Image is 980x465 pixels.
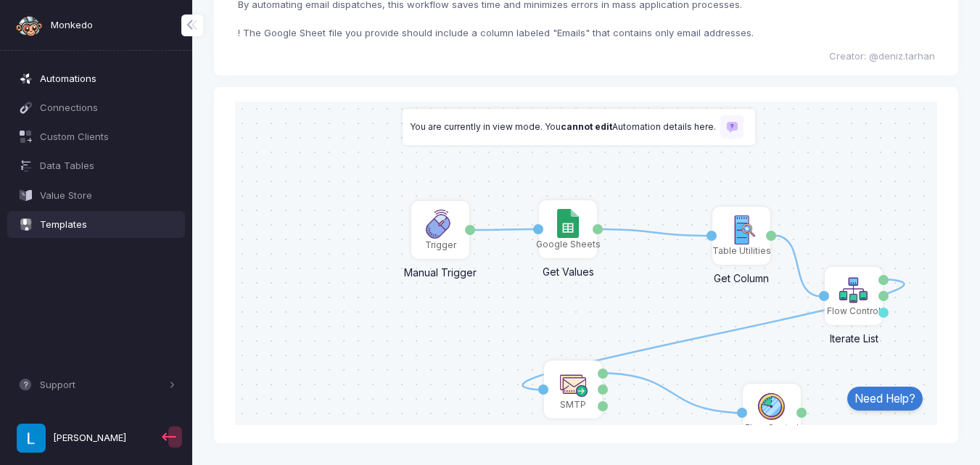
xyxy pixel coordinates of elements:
[40,378,165,392] span: Support
[522,291,551,320] img: delay.png
[324,268,353,297] img: send.png
[175,19,481,32] span: You are currently in view mode. You Automation details here.
[7,65,186,91] a: Automations
[191,108,220,137] img: manual.png
[276,316,400,338] div: Send Email (SMTP)
[7,182,186,208] a: Value Store
[53,431,126,445] span: [PERSON_NAME]
[190,137,221,150] div: Trigger
[7,124,186,150] a: Custom Clients
[477,143,536,156] div: Table Utilities
[510,320,564,333] div: Flow Control
[40,130,176,144] span: Custom Clients
[15,11,93,40] a: Monkedo
[40,159,176,173] span: Data Tables
[7,153,186,179] a: Data Tables
[445,162,568,184] div: Get Column
[51,18,93,33] span: Monkedo
[17,424,46,453] img: profile
[40,189,176,203] span: Value Store
[7,94,186,120] a: Connections
[144,156,267,178] div: Manual Trigger
[612,285,688,309] a: Need Help?
[40,72,176,86] span: Automations
[271,155,395,178] div: Get Values
[7,211,186,237] a: Templates
[301,136,366,149] div: Google Sheets
[15,11,44,40] img: monkedo-logo-dark.png
[7,418,159,459] a: [PERSON_NAME]
[40,101,176,115] span: Connections
[238,49,935,64] span: Creator: @deniz.tarhan
[7,372,186,398] button: Support
[322,107,343,136] img: google-sheets.svg
[557,222,680,244] div: Iterate List
[40,218,176,232] span: Templates
[604,174,633,203] img: flow-v2.png
[492,114,521,143] img: get-column.png
[592,203,646,216] div: Flow Control
[326,20,377,30] b: cannot edit
[325,297,351,310] div: SMTP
